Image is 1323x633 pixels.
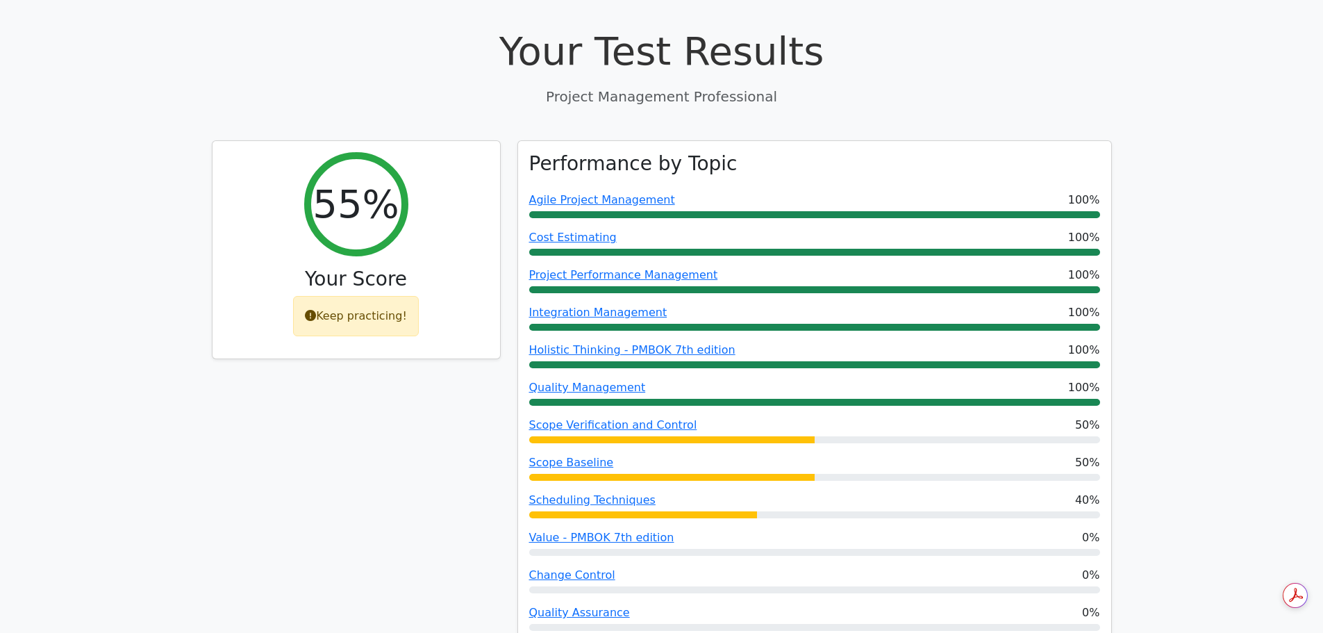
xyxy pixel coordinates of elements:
span: 50% [1075,417,1100,434]
a: Value - PMBOK 7th edition [529,531,674,544]
a: Holistic Thinking - PMBOK 7th edition [529,343,735,356]
span: 100% [1068,342,1100,359]
h2: 55% [313,181,399,227]
span: 0% [1082,529,1099,546]
span: 100% [1068,229,1100,246]
a: Integration Management [529,306,667,319]
span: 100% [1068,304,1100,321]
span: 50% [1075,454,1100,471]
span: 100% [1068,267,1100,283]
span: 0% [1082,567,1099,584]
span: 0% [1082,605,1099,621]
span: 100% [1068,192,1100,208]
p: Project Management Professional [212,86,1112,107]
a: Scope Verification and Control [529,418,697,431]
a: Cost Estimating [529,231,617,244]
span: 40% [1075,492,1100,509]
a: Quality Assurance [529,606,630,619]
h1: Your Test Results [212,28,1112,74]
a: Scheduling Techniques [529,493,656,507]
a: Change Control [529,568,615,582]
a: Quality Management [529,381,646,394]
h3: Your Score [224,268,489,291]
div: Keep practicing! [293,296,419,336]
h3: Performance by Topic [529,152,738,176]
a: Agile Project Management [529,193,675,206]
a: Scope Baseline [529,456,614,469]
a: Project Performance Management [529,268,718,281]
span: 100% [1068,379,1100,396]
